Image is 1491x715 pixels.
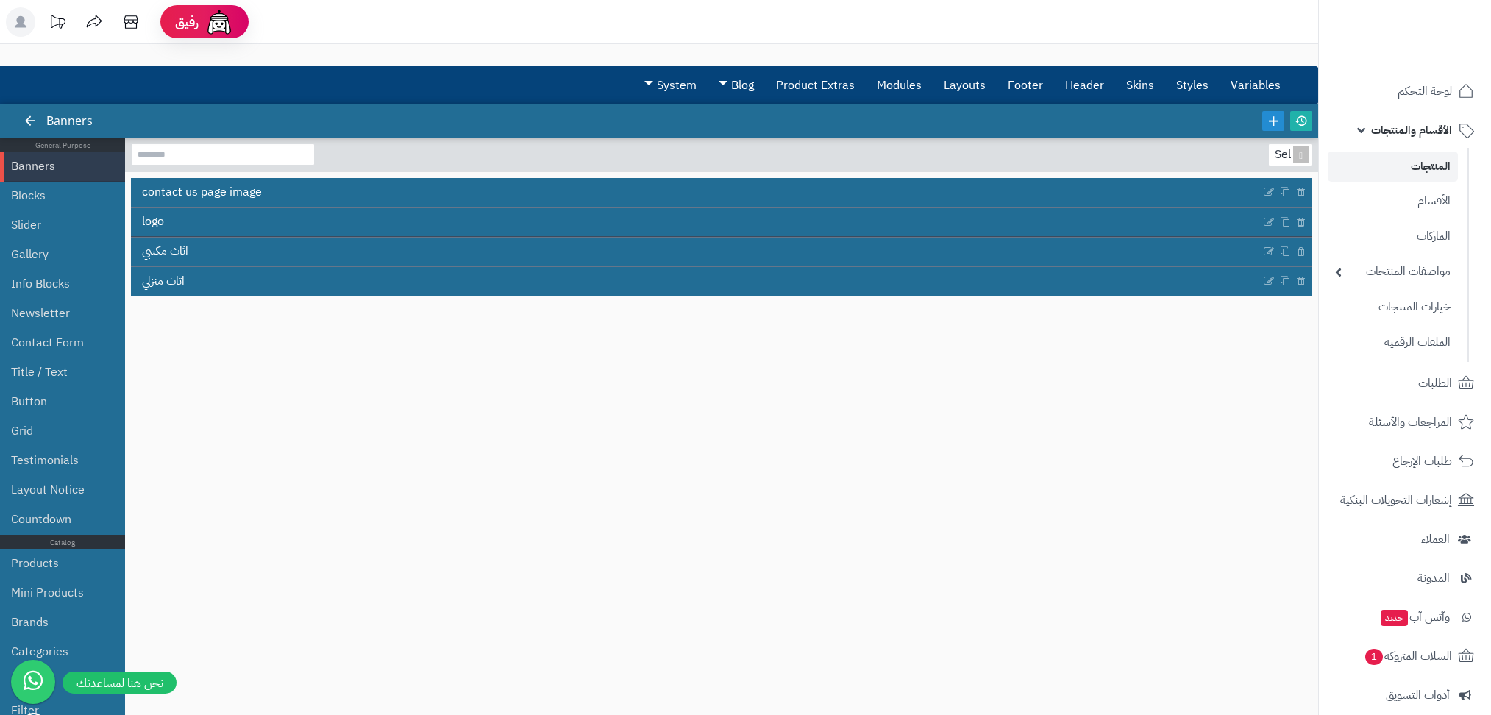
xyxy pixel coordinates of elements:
[11,608,103,637] a: Brands
[1328,74,1482,109] a: لوحة التحكم
[142,184,262,201] span: contact us page image
[11,357,103,387] a: Title / Text
[1328,638,1482,674] a: السلات المتروكة1
[1328,483,1482,518] a: إشعارات التحويلات البنكية
[1328,366,1482,401] a: الطلبات
[1418,373,1452,394] span: الطلبات
[11,387,103,416] a: Button
[204,7,234,37] img: ai-face.png
[1220,67,1292,104] a: Variables
[1392,451,1452,472] span: طلبات الإرجاع
[1165,67,1220,104] a: Styles
[11,475,103,505] a: Layout Notice
[997,67,1054,104] a: Footer
[11,328,103,357] a: Contact Form
[1381,610,1408,626] span: جديد
[1269,144,1309,166] div: Select...
[1328,677,1482,713] a: أدوات التسويق
[11,210,103,240] a: Slider
[175,13,199,31] span: رفيق
[633,67,708,104] a: System
[1328,522,1482,557] a: العملاء
[1379,607,1450,627] span: وآتس آب
[11,181,103,210] a: Blocks
[765,67,866,104] a: Product Extras
[1421,529,1450,549] span: العملاء
[1328,185,1458,217] a: الأقسام
[11,549,103,578] a: Products
[11,152,103,181] a: Banners
[1365,649,1383,665] span: 1
[866,67,933,104] a: Modules
[1369,412,1452,433] span: المراجعات والأسئلة
[11,269,103,299] a: Info Blocks
[11,446,103,475] a: Testimonials
[1328,291,1458,323] a: خيارات المنتجات
[1364,646,1452,666] span: السلات المتروكة
[1340,490,1452,511] span: إشعارات التحويلات البنكية
[11,578,103,608] a: Mini Products
[26,104,107,138] div: Banners
[708,67,765,104] a: Blog
[1328,444,1482,479] a: طلبات الإرجاع
[1328,327,1458,358] a: الملفات الرقمية
[142,243,188,260] span: اثاث مكتبي
[11,637,103,666] a: Categories
[1417,568,1450,588] span: المدونة
[11,416,103,446] a: Grid
[1328,405,1482,440] a: المراجعات والأسئلة
[1054,67,1115,104] a: Header
[131,267,1261,295] a: اثاث منزلي
[142,273,185,290] span: اثاث منزلي
[1328,221,1458,252] a: الماركات
[1328,152,1458,182] a: المنتجات
[1398,81,1452,102] span: لوحة التحكم
[39,7,76,40] a: تحديثات المنصة
[1328,256,1458,288] a: مواصفات المنتجات
[11,666,103,696] a: Catalog
[142,213,164,230] span: logo
[933,67,997,104] a: Layouts
[1328,600,1482,635] a: وآتس آبجديد
[131,208,1261,236] a: logo
[11,505,103,534] a: Countdown
[1328,561,1482,596] a: المدونة
[131,178,1261,206] a: contact us page image
[1115,67,1165,104] a: Skins
[1371,120,1452,140] span: الأقسام والمنتجات
[1386,685,1450,705] span: أدوات التسويق
[11,299,103,328] a: Newsletter
[11,240,103,269] a: Gallery
[131,238,1261,266] a: اثاث مكتبي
